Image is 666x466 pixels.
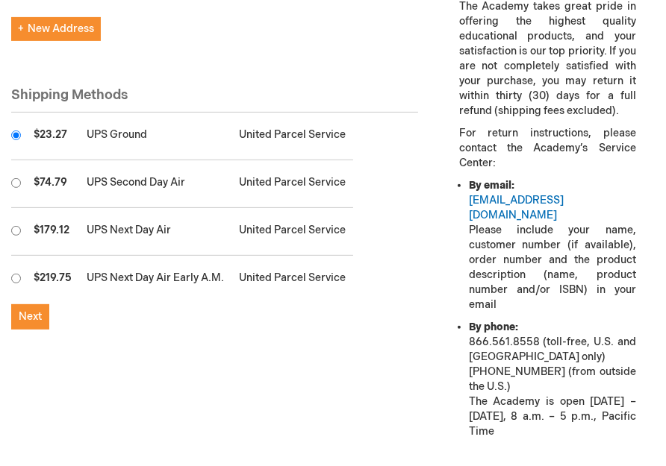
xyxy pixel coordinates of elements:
td: United Parcel Service [231,113,353,160]
strong: By phone: [469,321,518,333]
p: For return instructions, please contact the Academy’s Service Center: [459,126,636,171]
td: United Parcel Service [231,256,353,303]
span: New Address [18,22,94,35]
strong: By email: [469,179,514,192]
td: United Parcel Service [231,160,353,208]
button: New Address [11,17,101,41]
div: Shipping Methods [11,86,418,113]
td: UPS Second Day Air [79,160,231,208]
span: $179.12 [34,224,69,236]
button: Next [11,304,49,330]
td: UPS Next Day Air Early A.M. [79,256,231,303]
li: 866.561.8558 (toll-free, U.S. and [GEOGRAPHIC_DATA] only) [PHONE_NUMBER] (from outside the U.S.) ... [469,320,636,439]
li: Please include your name, customer number (if available), order number and the product descriptio... [469,178,636,312]
td: UPS Next Day Air [79,208,231,256]
span: $74.79 [34,176,67,189]
span: $23.27 [34,128,67,141]
td: UPS Ground [79,113,231,160]
span: Next [19,310,42,323]
a: [EMAIL_ADDRESS][DOMAIN_NAME] [469,194,564,221]
td: United Parcel Service [231,208,353,256]
span: $219.75 [34,271,72,284]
